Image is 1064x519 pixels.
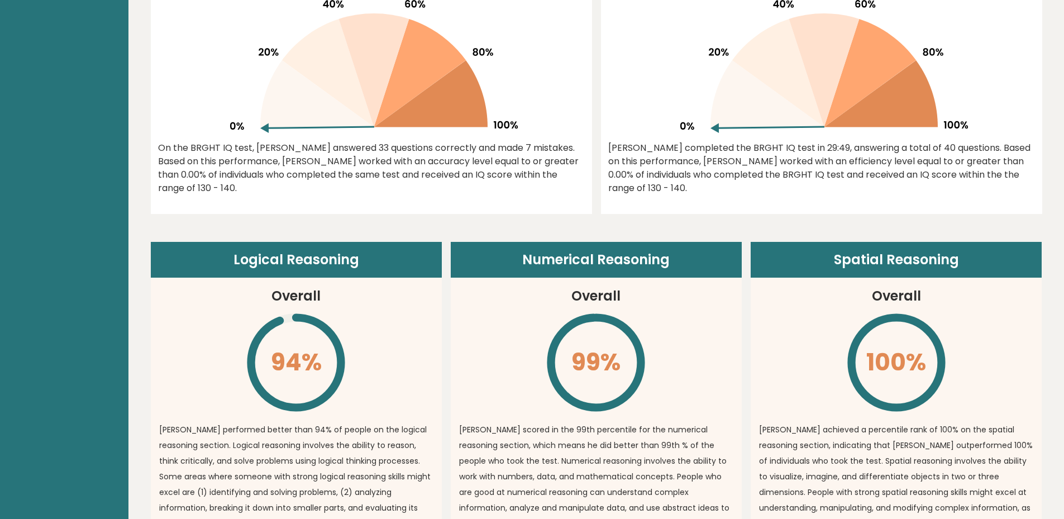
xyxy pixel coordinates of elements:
svg: \ [545,312,647,413]
header: Logical Reasoning [151,242,442,278]
h3: Overall [872,286,921,306]
svg: \ [846,312,947,413]
h3: Overall [571,286,621,306]
header: Spatial Reasoning [751,242,1042,278]
div: On the BRGHT IQ test, [PERSON_NAME] answered 33 questions correctly and made 7 mistakes. Based on... [158,141,585,195]
header: Numerical Reasoning [451,242,742,278]
div: [PERSON_NAME] completed the BRGHT IQ test in 29:49, answering a total of 40 questions. Based on t... [608,141,1035,195]
h3: Overall [271,286,321,306]
svg: \ [245,312,347,413]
